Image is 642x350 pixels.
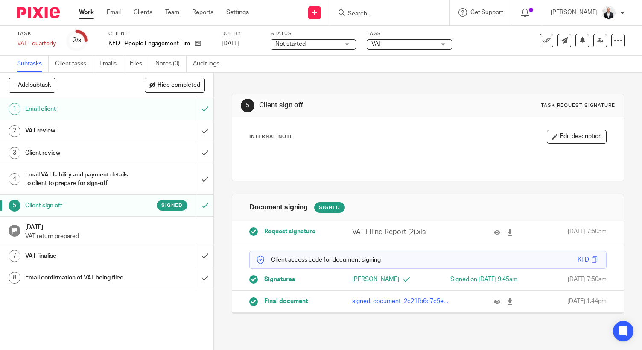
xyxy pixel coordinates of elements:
[367,30,452,37] label: Tags
[79,8,94,17] a: Work
[470,9,503,15] span: Get Support
[73,35,81,45] div: 2
[9,272,20,284] div: 8
[9,125,20,137] div: 2
[352,227,449,237] p: VAT Filing Report (2).xls
[108,39,190,48] p: KFD - People Engagement Limited
[108,30,211,37] label: Client
[25,271,134,284] h1: Email confirmation of VAT being filed
[145,78,205,92] button: Hide completed
[314,202,345,213] div: Signed
[25,199,134,212] h1: Client sign off
[541,102,615,109] div: Task request signature
[256,256,381,264] p: Client access code for document signing
[249,133,293,140] p: Internal Note
[352,297,449,306] p: signed_document_2c21fb6c7c5e4f66a9956bc369b9a4d4.pdf
[130,56,149,72] a: Files
[264,227,315,236] span: Request signature
[264,297,308,306] span: Final document
[226,8,249,17] a: Settings
[568,275,607,284] span: [DATE] 7:50am
[193,56,226,72] a: Audit logs
[241,99,254,112] div: 5
[99,56,123,72] a: Emails
[17,30,56,37] label: Task
[9,250,20,262] div: 7
[352,275,428,284] p: [PERSON_NAME]
[25,168,134,190] h1: Email VAT liability and payment details to client to prepare for sign-off
[25,250,134,262] h1: VAT finalise
[25,147,134,159] h1: Client review
[9,103,20,115] div: 1
[547,130,607,144] button: Edit description
[9,147,20,159] div: 3
[165,8,179,17] a: Team
[249,203,308,212] h1: Document signing
[275,41,306,47] span: Not started
[134,8,152,17] a: Clients
[222,30,260,37] label: Due by
[55,56,93,72] a: Client tasks
[155,56,187,72] a: Notes (0)
[76,38,81,43] small: /8
[9,200,20,212] div: 5
[551,8,598,17] p: [PERSON_NAME]
[371,41,382,47] span: VAT
[25,221,205,232] h1: [DATE]
[17,56,49,72] a: Subtasks
[271,30,356,37] label: Status
[264,275,295,284] span: Signatures
[602,6,616,20] img: _SKY9589-Edit-2.jpeg
[107,8,121,17] a: Email
[347,10,424,18] input: Search
[25,232,205,241] p: VAT return prepared
[222,41,239,47] span: [DATE]
[9,78,55,92] button: + Add subtask
[192,8,213,17] a: Reports
[25,103,134,115] h1: Email client
[567,297,607,306] span: [DATE] 1:44pm
[441,275,517,284] div: Signed on [DATE] 9:45am
[578,256,589,264] div: KFD
[25,124,134,137] h1: VAT review
[158,82,200,89] span: Hide completed
[161,202,183,209] span: Signed
[17,39,56,48] div: VAT - quarterly
[17,7,60,18] img: Pixie
[9,173,20,185] div: 4
[568,227,607,237] span: [DATE] 7:50am
[259,101,446,110] h1: Client sign off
